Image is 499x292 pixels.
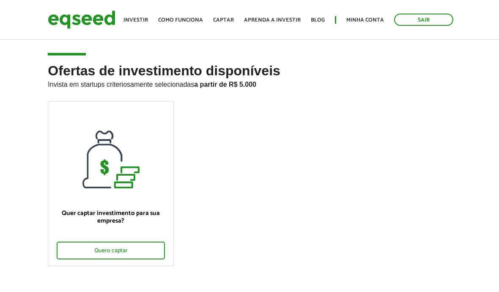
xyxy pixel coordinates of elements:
[48,78,451,88] p: Invista em startups criteriosamente selecionadas
[48,101,174,266] a: Quer captar investimento para sua empresa? Quero captar
[213,17,234,23] a: Captar
[48,63,451,101] h2: Ofertas de investimento disponíveis
[48,8,115,31] img: EqSeed
[346,17,384,23] a: Minha conta
[57,242,165,259] div: Quero captar
[311,17,325,23] a: Blog
[394,14,453,26] a: Sair
[123,17,148,23] a: Investir
[57,209,165,225] p: Quer captar investimento para sua empresa?
[158,17,203,23] a: Como funciona
[194,81,256,88] strong: a partir de R$ 5.000
[244,17,301,23] a: Aprenda a investir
